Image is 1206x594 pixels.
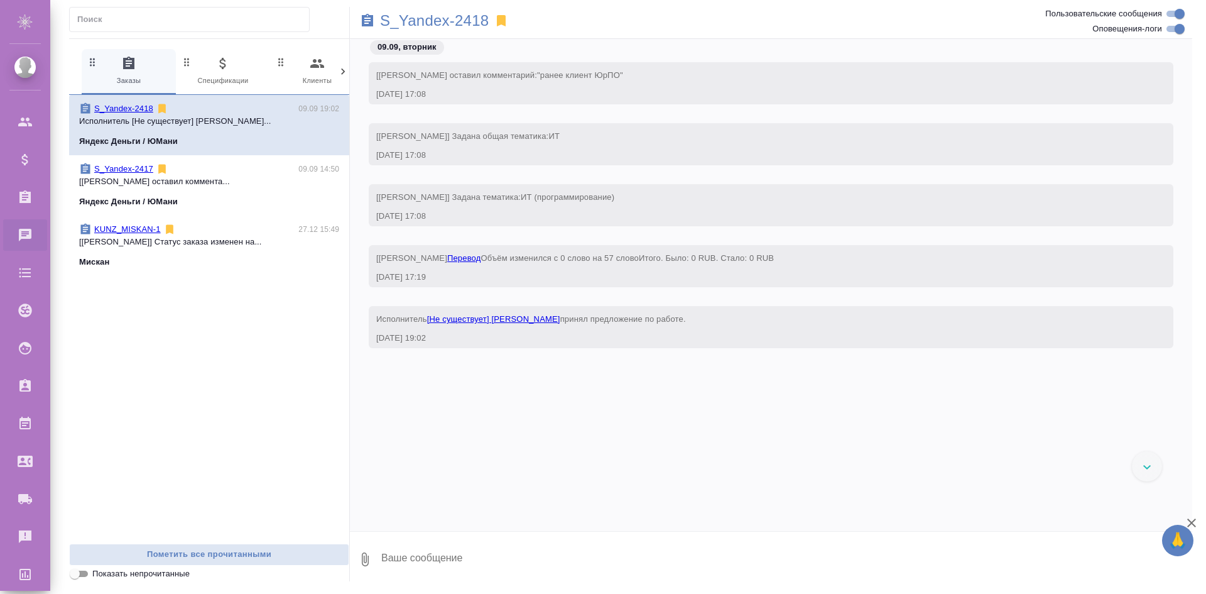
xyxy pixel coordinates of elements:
[79,236,339,248] p: [[PERSON_NAME]] Статус заказа изменен на...
[156,102,168,115] svg: Отписаться
[376,149,1129,162] div: [DATE] 17:08
[1045,8,1162,20] span: Пользовательские сообщения
[376,210,1129,223] div: [DATE] 17:08
[181,56,193,68] svg: Зажми и перетащи, чтобы поменять порядок вкладок
[548,131,560,141] span: ИТ
[94,164,153,173] a: S_Yandex-2417
[79,175,339,188] p: [[PERSON_NAME] оставил коммента...
[181,56,265,87] span: Спецификации
[156,163,168,175] svg: Отписаться
[94,224,161,234] a: KUNZ_MISKAN-1
[275,56,359,87] span: Клиенты
[639,253,774,263] span: Итого. Было: 0 RUB. Стало: 0 RUB
[376,314,686,324] span: Исполнитель принял предложение по работе .
[69,544,349,566] button: Пометить все прочитанными
[376,192,614,202] span: [[PERSON_NAME]] Задана тематика:
[69,155,349,216] div: S_Yandex-241709.09 14:50[[PERSON_NAME] оставил коммента...Яндекс Деньги / ЮМани
[1167,527,1188,554] span: 🙏
[87,56,171,87] span: Заказы
[76,547,342,562] span: Пометить все прочитанными
[376,253,774,263] span: [[PERSON_NAME] Объём изменился с 0 слово на 57 слово
[275,56,287,68] svg: Зажми и перетащи, чтобы поменять порядок вкладок
[376,271,1129,283] div: [DATE] 17:19
[521,192,614,202] span: ИТ (программирование)
[69,95,349,155] div: S_Yandex-241809.09 19:02Исполнитель [Не существует] [PERSON_NAME]...Яндекс Деньги / ЮМани
[376,332,1129,344] div: [DATE] 19:02
[92,568,190,580] span: Показать непрочитанные
[79,135,178,148] p: Яндекс Деньги / ЮМани
[69,216,349,276] div: KUNZ_MISKAN-127.12 15:49[[PERSON_NAME]] Статус заказа изменен на...Мискан
[79,256,109,268] p: Мискан
[1162,525,1193,556] button: 🙏
[163,223,176,236] svg: Отписаться
[77,11,309,28] input: Поиск
[376,88,1129,101] div: [DATE] 17:08
[427,314,560,324] a: [Не существует] [PERSON_NAME]
[447,253,481,263] a: Перевод
[87,56,99,68] svg: Зажми и перетащи, чтобы поменять порядок вкладок
[376,131,560,141] span: [[PERSON_NAME]] Задана общая тематика:
[537,70,623,80] span: "ранее клиент ЮрПО"
[79,115,339,128] p: Исполнитель [Не существует] [PERSON_NAME]...
[94,104,153,113] a: S_Yandex-2418
[376,70,623,80] span: [[PERSON_NAME] оставил комментарий:
[298,102,339,115] p: 09.09 19:02
[79,195,178,208] p: Яндекс Деньги / ЮМани
[378,41,437,53] p: 09.09, вторник
[1092,23,1162,35] span: Оповещения-логи
[380,14,489,27] a: S_Yandex-2418
[298,163,339,175] p: 09.09 14:50
[298,223,339,236] p: 27.12 15:49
